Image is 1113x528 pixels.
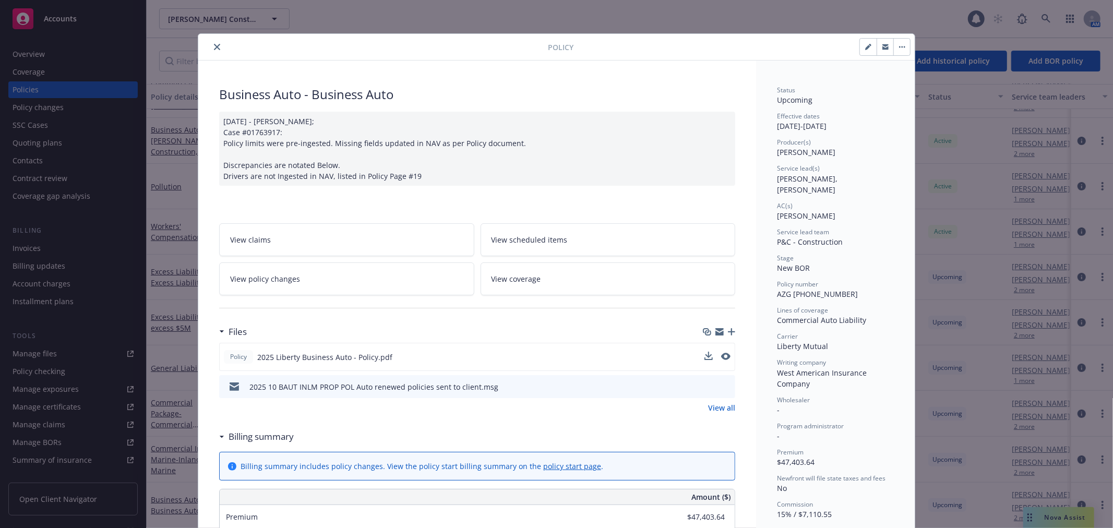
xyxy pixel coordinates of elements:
span: Wholesaler [777,395,810,404]
a: policy start page [543,461,601,471]
div: Business Auto - Business Auto [219,86,735,103]
span: Service lead team [777,227,829,236]
span: Effective dates [777,112,820,121]
div: 2025 10 BAUT INLM PROP POL Auto renewed policies sent to client.msg [249,381,498,392]
span: Service lead(s) [777,164,820,173]
h3: Billing summary [229,430,294,443]
span: 15% / $7,110.55 [777,509,832,519]
span: View scheduled items [492,234,568,245]
a: View scheduled items [481,223,736,256]
a: View policy changes [219,262,474,295]
a: View coverage [481,262,736,295]
button: close [211,41,223,53]
span: View policy changes [230,273,300,284]
span: No [777,483,787,493]
a: View all [708,402,735,413]
span: Lines of coverage [777,306,828,315]
span: Program administrator [777,422,844,430]
div: Files [219,325,247,339]
h3: Files [229,325,247,339]
span: $47,403.64 [777,457,815,467]
button: download file [705,381,713,392]
button: download file [704,352,713,363]
span: Stage [777,254,794,262]
button: preview file [721,353,731,360]
span: View coverage [492,273,541,284]
input: 0.00 [663,509,731,525]
span: [PERSON_NAME] [777,147,835,157]
button: download file [704,352,713,360]
span: Status [777,86,795,94]
div: [DATE] - [DATE] [777,112,894,131]
div: Billing summary includes policy changes. View the policy start billing summary on the . [241,461,603,472]
span: Policy [228,352,249,362]
div: Commercial Auto Liability [777,315,894,326]
span: 2025 Liberty Business Auto - Policy.pdf [257,352,392,363]
button: preview file [722,381,731,392]
span: AZG [PHONE_NUMBER] [777,289,858,299]
span: Policy number [777,280,818,289]
a: View claims [219,223,474,256]
span: New BOR [777,263,810,273]
div: [DATE] - [PERSON_NAME]; Case #01763917: Policy limits were pre-ingested. Missing fields updated i... [219,112,735,186]
span: [PERSON_NAME], [PERSON_NAME] [777,174,840,195]
span: Policy [548,42,573,53]
span: Liberty Mutual [777,341,828,351]
span: Commission [777,500,813,509]
span: Carrier [777,332,798,341]
span: West American Insurance Company [777,368,869,389]
span: - [777,405,780,415]
span: P&C - Construction [777,237,843,247]
span: View claims [230,234,271,245]
span: Producer(s) [777,138,811,147]
span: Newfront will file state taxes and fees [777,474,885,483]
span: Upcoming [777,95,812,105]
span: Amount ($) [691,491,731,502]
span: Writing company [777,358,826,367]
span: Premium [777,448,804,457]
span: AC(s) [777,201,793,210]
div: Billing summary [219,430,294,443]
span: - [777,431,780,441]
span: [PERSON_NAME] [777,211,835,221]
span: Premium [226,512,258,522]
button: preview file [721,352,731,363]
